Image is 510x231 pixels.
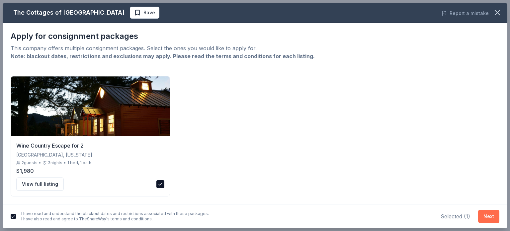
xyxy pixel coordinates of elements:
span: 2 guests [22,160,38,166]
span: 3 nights [48,160,62,166]
div: This company offers multiple consignment packages. Select the ones you would like to apply for. [11,44,499,52]
span: Save [143,9,155,17]
div: • [64,160,66,166]
button: Save [130,7,159,19]
img: Wine Country Escape for 2 [11,76,170,136]
div: The Cottages of [GEOGRAPHIC_DATA] [13,7,125,18]
div: $1,980 [16,167,164,175]
button: Report a mistake [442,9,489,17]
div: Note: blackout dates, restrictions and exclusions may apply. Please read the terms and conditions... [11,52,499,60]
a: read and agree to TheShareWay's terms and conditions. [43,216,153,221]
div: Wine Country Escape for 2 [16,142,164,150]
div: Apply for consignment packages [11,31,499,42]
div: 1 bed, 1 bath [67,160,91,166]
div: • [39,160,41,166]
div: [GEOGRAPHIC_DATA], [US_STATE] [16,151,164,159]
div: Selected ( 1 ) [441,212,470,220]
button: Next [478,210,499,223]
div: I have read and understand the blackout dates and restrictions associated with these packages. I ... [21,211,209,222]
button: View full listing [16,177,64,191]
